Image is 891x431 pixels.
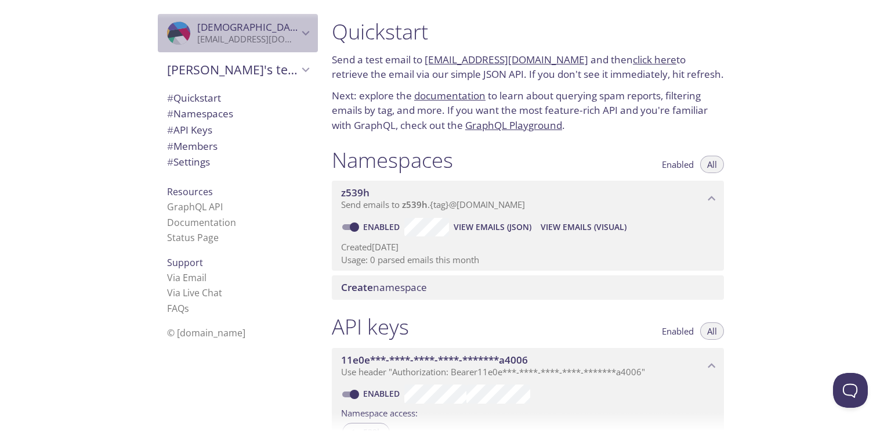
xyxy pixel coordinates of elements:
[167,123,173,137] span: #
[158,14,318,52] div: Krishna shukla
[158,55,318,85] div: Krishna's team
[158,122,318,138] div: API Keys
[541,220,626,234] span: View Emails (Visual)
[332,147,453,173] h1: Namespaces
[341,241,715,253] p: Created [DATE]
[449,218,536,236] button: View Emails (JSON)
[655,156,701,173] button: Enabled
[167,107,233,120] span: Namespaces
[167,155,210,168] span: Settings
[332,52,724,82] p: Send a test email to and then to retrieve the email via our simple JSON API. If you don't see it ...
[167,256,203,269] span: Support
[465,118,562,132] a: GraphQL Playground
[341,281,427,294] span: namespace
[536,218,631,236] button: View Emails (Visual)
[184,302,189,315] span: s
[167,286,222,299] a: Via Live Chat
[633,53,676,66] a: click here
[167,91,173,105] span: #
[332,275,724,300] div: Create namespace
[158,138,318,155] div: Members
[454,220,531,234] span: View Emails (JSON)
[158,154,318,170] div: Team Settings
[833,373,868,408] iframe: Help Scout Beacon - Open
[167,62,298,78] span: [PERSON_NAME]'s team
[167,200,223,213] a: GraphQL API
[167,302,189,315] a: FAQ
[332,181,724,217] div: z539h namespace
[167,216,236,229] a: Documentation
[332,19,724,45] h1: Quickstart
[361,388,404,399] a: Enabled
[197,34,298,45] p: [EMAIL_ADDRESS][DOMAIN_NAME]
[167,326,245,339] span: © [DOMAIN_NAME]
[158,106,318,122] div: Namespaces
[332,314,409,340] h1: API keys
[655,322,701,340] button: Enabled
[167,271,207,284] a: Via Email
[167,139,173,153] span: #
[167,185,213,198] span: Resources
[700,322,724,340] button: All
[341,404,418,421] label: Namespace access:
[341,254,715,266] p: Usage: 0 parsed emails this month
[341,281,373,294] span: Create
[425,53,588,66] a: [EMAIL_ADDRESS][DOMAIN_NAME]
[361,221,404,232] a: Enabled
[332,88,724,133] p: Next: explore the to learn about querying spam reports, filtering emails by tag, and more. If you...
[167,139,218,153] span: Members
[700,156,724,173] button: All
[167,231,219,244] a: Status Page
[197,20,338,34] span: [DEMOGRAPHIC_DATA] shukla
[167,155,173,168] span: #
[341,199,525,210] span: Send emails to . {tag} @[DOMAIN_NAME]
[158,90,318,106] div: Quickstart
[167,123,212,137] span: API Keys
[402,199,428,210] span: z539h
[414,89,486,102] a: documentation
[341,186,370,199] span: z539h
[167,91,221,105] span: Quickstart
[167,107,173,120] span: #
